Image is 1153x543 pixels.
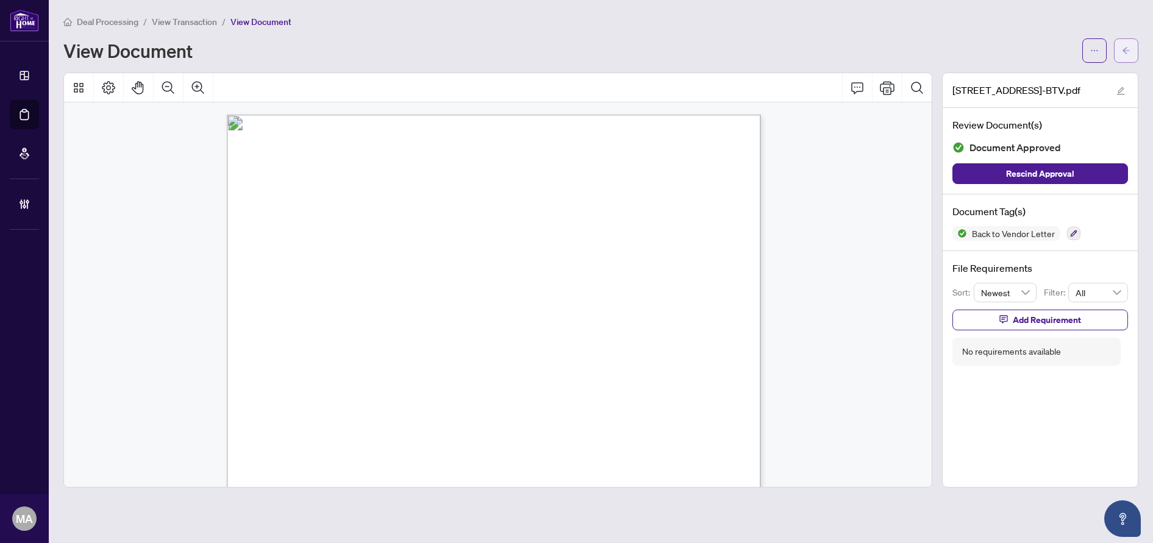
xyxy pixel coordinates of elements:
[1076,283,1121,302] span: All
[952,83,1080,98] span: [STREET_ADDRESS]-BTV.pdf
[969,140,1061,156] span: Document Approved
[222,15,226,29] li: /
[152,16,217,27] span: View Transaction
[63,18,72,26] span: home
[1013,310,1081,330] span: Add Requirement
[16,510,33,527] span: MA
[967,229,1060,238] span: Back to Vendor Letter
[1122,46,1130,55] span: arrow-left
[230,16,291,27] span: View Document
[1104,500,1141,537] button: Open asap
[63,41,193,60] h1: View Document
[952,141,965,154] img: Document Status
[1090,46,1099,55] span: ellipsis
[10,9,39,32] img: logo
[962,345,1061,358] div: No requirements available
[1116,87,1125,95] span: edit
[77,16,138,27] span: Deal Processing
[952,286,974,299] p: Sort:
[952,310,1128,330] button: Add Requirement
[143,15,147,29] li: /
[952,226,967,241] img: Status Icon
[952,204,1128,219] h4: Document Tag(s)
[952,261,1128,275] h4: File Requirements
[1006,164,1074,183] span: Rescind Approval
[952,163,1128,184] button: Rescind Approval
[952,118,1128,132] h4: Review Document(s)
[981,283,1030,302] span: Newest
[1044,286,1068,299] p: Filter:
